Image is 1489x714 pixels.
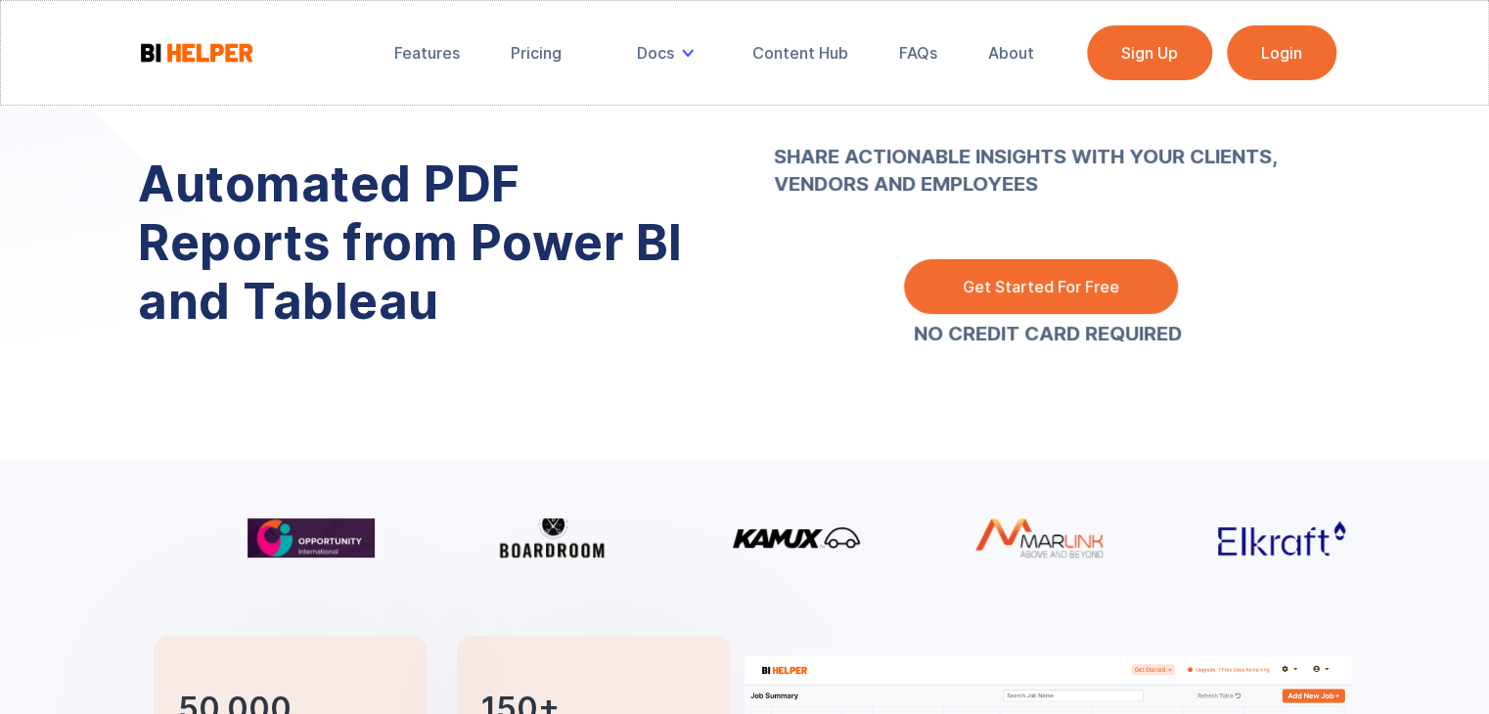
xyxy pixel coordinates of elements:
a: FAQs [885,31,951,74]
a: Features [381,31,474,74]
a: NO CREDIT CARD REQUIRED [914,324,1182,343]
a: Pricing [497,31,575,74]
a: About [974,31,1048,74]
div: Docs [623,31,715,74]
a: Sign Up [1087,25,1212,80]
a: Content Hub [739,31,862,74]
div: About [988,43,1034,63]
div: Pricing [511,43,562,63]
a: Get Started For Free [904,259,1178,314]
div: Docs [637,43,674,63]
strong: NO CREDIT CARD REQUIRED [914,322,1182,345]
strong: SHARE ACTIONABLE INSIGHTS WITH YOUR CLIENTS, VENDORS AND EMPLOYEES ‍ [774,88,1322,225]
div: Content Hub [752,43,848,63]
p: ‍ [774,88,1322,225]
a: Login [1227,25,1336,80]
div: Features [394,43,460,63]
div: FAQs [899,43,937,63]
h1: Automated PDF Reports from Power BI and Tableau [138,155,715,331]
